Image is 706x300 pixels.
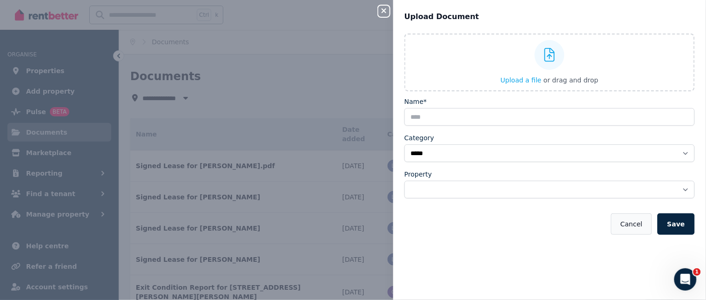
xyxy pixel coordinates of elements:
[693,268,701,276] span: 1
[658,213,695,235] button: Save
[501,75,598,85] button: Upload a file or drag and drop
[674,268,697,291] iframe: Intercom live chat
[501,76,542,84] span: Upload a file
[404,170,432,179] label: Property
[404,11,479,22] span: Upload Document
[611,213,652,235] button: Cancel
[404,133,434,143] label: Category
[544,76,598,84] span: or drag and drop
[404,97,427,106] label: Name*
